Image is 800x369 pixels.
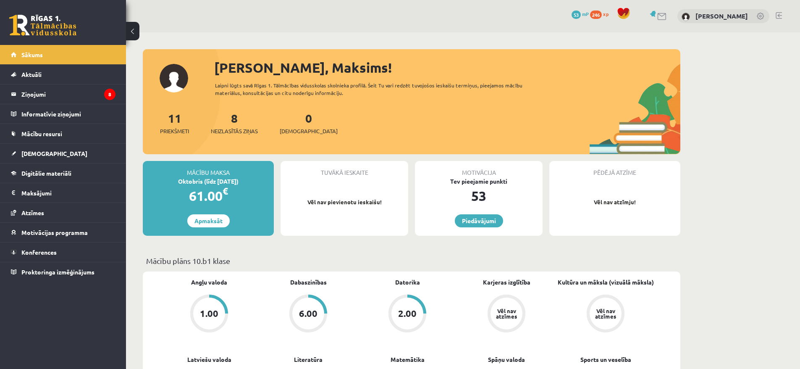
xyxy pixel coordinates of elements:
span: € [223,185,228,197]
a: [PERSON_NAME] [695,12,748,20]
div: 53 [415,186,543,206]
div: Tev pieejamie punkti [415,177,543,186]
legend: Informatīvie ziņojumi [21,104,115,124]
div: Vēl nav atzīmes [594,308,617,319]
span: Mācību resursi [21,130,62,137]
a: 11Priekšmeti [160,111,189,135]
a: 0[DEMOGRAPHIC_DATA] [280,111,338,135]
span: Digitālie materiāli [21,169,71,177]
a: Apmaksāt [187,214,230,227]
span: [DEMOGRAPHIC_DATA] [21,150,87,157]
span: xp [603,11,609,17]
div: Pēdējā atzīme [549,161,680,177]
div: Oktobris (līdz [DATE]) [143,177,274,186]
a: Vēl nav atzīmes [556,295,655,334]
span: Priekšmeti [160,127,189,135]
a: Digitālie materiāli [11,163,115,183]
p: Vēl nav atzīmju! [553,198,676,206]
a: Sākums [11,45,115,64]
span: Sākums [21,51,43,58]
a: Kultūra un māksla (vizuālā māksla) [558,278,654,287]
span: 53 [572,11,581,19]
a: 6.00 [259,295,358,334]
div: Motivācija [415,161,543,177]
div: 1.00 [200,309,218,318]
span: Atzīmes [21,209,44,216]
div: Tuvākā ieskaite [281,161,408,177]
a: 246 xp [590,11,613,17]
div: Laipni lūgts savā Rīgas 1. Tālmācības vidusskolas skolnieka profilā. Šeit Tu vari redzēt tuvojošo... [215,82,538,97]
div: 61.00 [143,186,274,206]
div: Mācību maksa [143,161,274,177]
a: Maksājumi [11,183,115,203]
a: Konferences [11,242,115,262]
a: Datorika [395,278,420,287]
a: 1.00 [160,295,259,334]
a: Piedāvājumi [455,214,503,227]
i: 8 [104,89,115,100]
img: Maksims Cibuļskis [682,13,690,21]
a: Angļu valoda [191,278,227,287]
a: Latviešu valoda [187,355,231,364]
span: 246 [590,11,602,19]
p: Vēl nav pievienotu ieskaišu! [285,198,404,206]
a: Mācību resursi [11,124,115,143]
a: 53 mP [572,11,589,17]
a: Proktoringa izmēģinājums [11,262,115,282]
a: Karjeras izglītība [483,278,530,287]
a: Matemātika [391,355,425,364]
span: mP [582,11,589,17]
span: Neizlasītās ziņas [211,127,258,135]
a: Dabaszinības [290,278,327,287]
a: Sports un veselība [580,355,631,364]
div: [PERSON_NAME], Maksims! [214,58,680,78]
a: Aktuāli [11,65,115,84]
a: Rīgas 1. Tālmācības vidusskola [9,15,76,36]
a: [DEMOGRAPHIC_DATA] [11,144,115,163]
a: Literatūra [294,355,323,364]
span: Konferences [21,248,57,256]
a: Ziņojumi8 [11,84,115,104]
span: [DEMOGRAPHIC_DATA] [280,127,338,135]
legend: Maksājumi [21,183,115,203]
span: Proktoringa izmēģinājums [21,268,94,276]
span: Aktuāli [21,71,42,78]
span: Motivācijas programma [21,229,88,236]
div: 2.00 [398,309,417,318]
div: Vēl nav atzīmes [495,308,518,319]
a: Spāņu valoda [488,355,525,364]
div: 6.00 [299,309,317,318]
p: Mācību plāns 10.b1 klase [146,255,677,266]
a: Atzīmes [11,203,115,222]
a: 8Neizlasītās ziņas [211,111,258,135]
a: 2.00 [358,295,457,334]
legend: Ziņojumi [21,84,115,104]
a: Motivācijas programma [11,223,115,242]
a: Vēl nav atzīmes [457,295,556,334]
a: Informatīvie ziņojumi [11,104,115,124]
